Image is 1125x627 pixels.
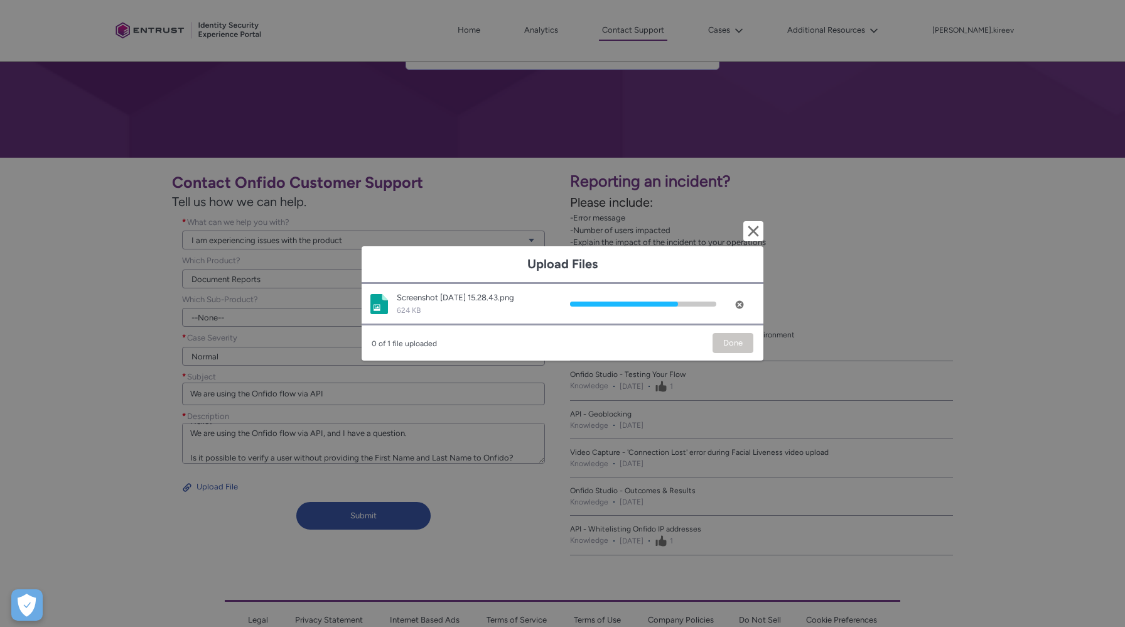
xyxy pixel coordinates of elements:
span: 624 [397,306,410,315]
span: 0 of 1 file uploaded [372,333,437,349]
h1: Upload Files [372,256,753,272]
button: Cancel and close [743,221,763,241]
span: KB [412,306,421,315]
button: Done [713,333,753,353]
div: Cookie Preferences [11,589,43,621]
div: Screenshot [DATE] 15.28.43.png [397,292,562,304]
button: Open Preferences [11,589,43,621]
